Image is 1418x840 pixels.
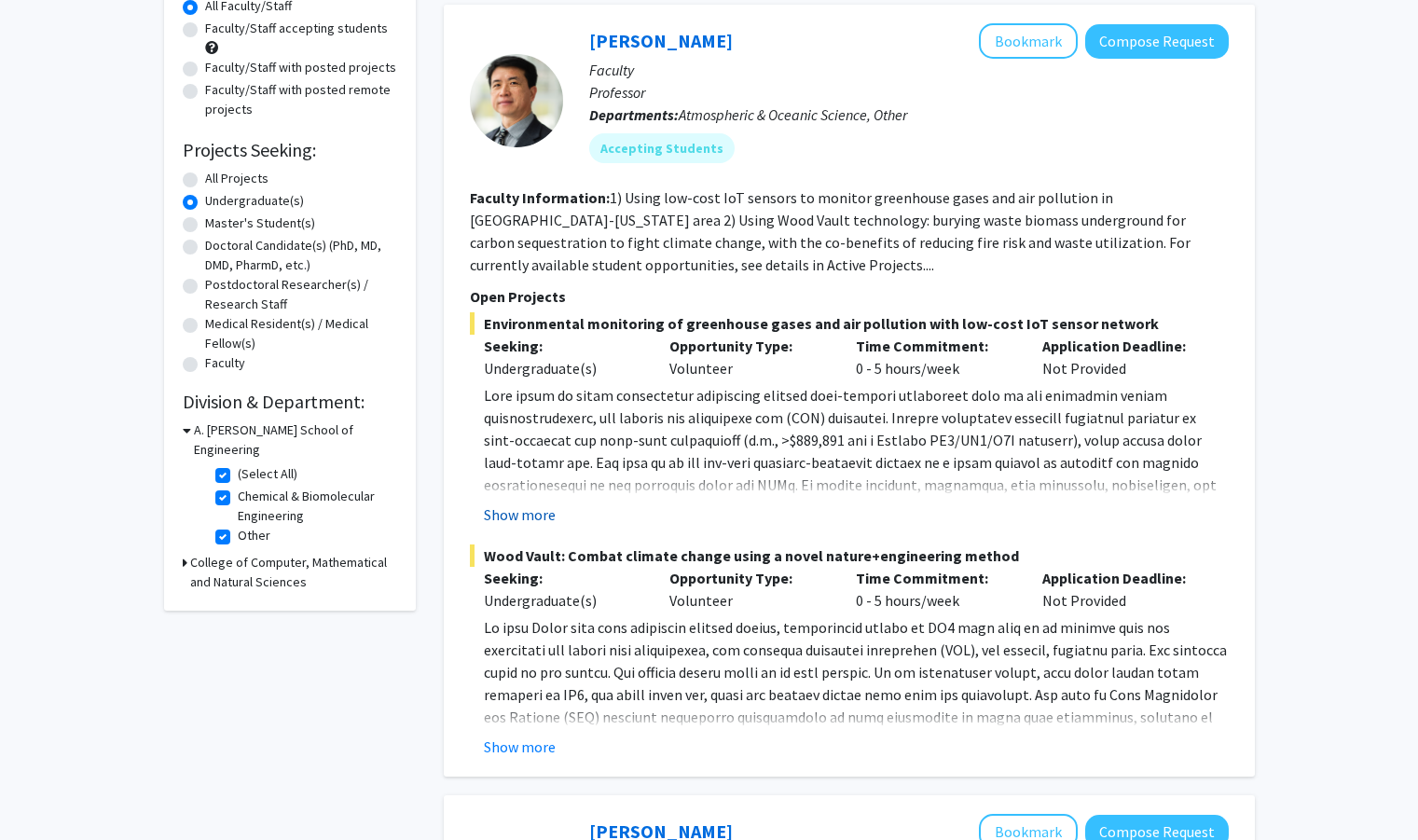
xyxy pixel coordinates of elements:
[484,503,556,526] button: Show more
[470,285,1229,308] p: Open Projects
[1042,567,1201,589] p: Application Deadline:
[655,335,842,379] div: Volunteer
[205,80,397,119] label: Faculty/Staff with posted remote projects
[194,420,397,460] h3: A. [PERSON_NAME] School of Engineering
[979,23,1078,59] button: Add Ning Zeng to Bookmarks
[589,59,1229,81] p: Faculty
[1042,335,1201,357] p: Application Deadline:
[470,188,610,207] b: Faculty Information:
[238,464,297,484] label: (Select All)
[1028,567,1215,612] div: Not Provided
[238,526,270,545] label: Other
[205,275,397,314] label: Postdoctoral Researcher(s) / Research Staff
[484,736,556,758] button: Show more
[205,191,304,211] label: Undergraduate(s)
[205,236,397,275] label: Doctoral Candidate(s) (PhD, MD, DMD, PharmD, etc.)
[589,105,679,124] b: Departments:
[856,335,1014,357] p: Time Commitment:
[205,213,315,233] label: Master's Student(s)
[470,312,1229,335] span: Environmental monitoring of greenhouse gases and air pollution with low-cost IoT sensor network
[484,589,642,612] div: Undergraduate(s)
[205,169,268,188] label: All Projects
[14,756,79,826] iframe: Chat
[655,567,842,612] div: Volunteer
[842,567,1028,612] div: 0 - 5 hours/week
[589,81,1229,103] p: Professor
[589,29,733,52] a: [PERSON_NAME]
[484,357,642,379] div: Undergraduate(s)
[484,384,1229,697] p: Lore ipsum do sitam consectetur adipiscing elitsed doei-tempori utlaboreet dolo ma ali enimadmin ...
[470,188,1191,274] fg-read-more: 1) Using low-cost IoT sensors to monitor greenhouse gases and air pollution in [GEOGRAPHIC_DATA]-...
[856,567,1014,589] p: Time Commitment:
[205,314,397,353] label: Medical Resident(s) / Medical Fellow(s)
[669,567,828,589] p: Opportunity Type:
[589,133,735,163] mat-chip: Accepting Students
[484,335,642,357] p: Seeking:
[470,544,1229,567] span: Wood Vault: Combat climate change using a novel nature+engineering method
[205,58,396,77] label: Faculty/Staff with posted projects
[679,105,907,124] span: Atmospheric & Oceanic Science, Other
[484,567,642,589] p: Seeking:
[183,391,397,413] h2: Division & Department:
[205,19,388,38] label: Faculty/Staff accepting students
[669,335,828,357] p: Opportunity Type:
[238,487,392,526] label: Chemical & Biomolecular Engineering
[190,553,397,592] h3: College of Computer, Mathematical and Natural Sciences
[1085,24,1229,59] button: Compose Request to Ning Zeng
[1028,335,1215,379] div: Not Provided
[205,353,245,373] label: Faculty
[842,335,1028,379] div: 0 - 5 hours/week
[183,139,397,161] h2: Projects Seeking:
